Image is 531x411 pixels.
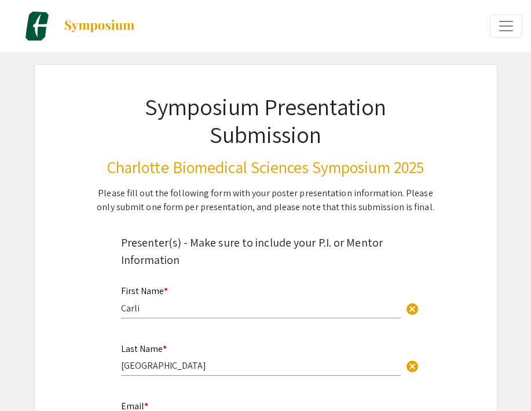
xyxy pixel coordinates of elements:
button: Clear [401,354,424,377]
button: Expand or Collapse Menu [490,14,522,38]
h3: Charlotte Biomedical Sciences Symposium 2025 [91,157,441,177]
img: Symposium by ForagerOne [63,19,136,33]
a: Charlotte Biomedical Sciences Symposium 2025 [9,12,136,41]
div: Presenter(s) - Make sure to include your P.I. or Mentor Information [121,234,411,269]
mat-label: Last Name [121,343,167,355]
span: cancel [405,302,419,316]
span: cancel [405,359,419,373]
img: Charlotte Biomedical Sciences Symposium 2025 [23,12,52,41]
mat-label: First Name [121,285,168,297]
button: Clear [401,296,424,320]
input: Type Here [121,359,401,372]
div: Please fill out the following form with your poster presentation information. Please only submit ... [91,186,441,214]
iframe: Chat [9,359,49,402]
h1: Symposium Presentation Submission [91,93,441,148]
input: Type Here [121,302,401,314]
